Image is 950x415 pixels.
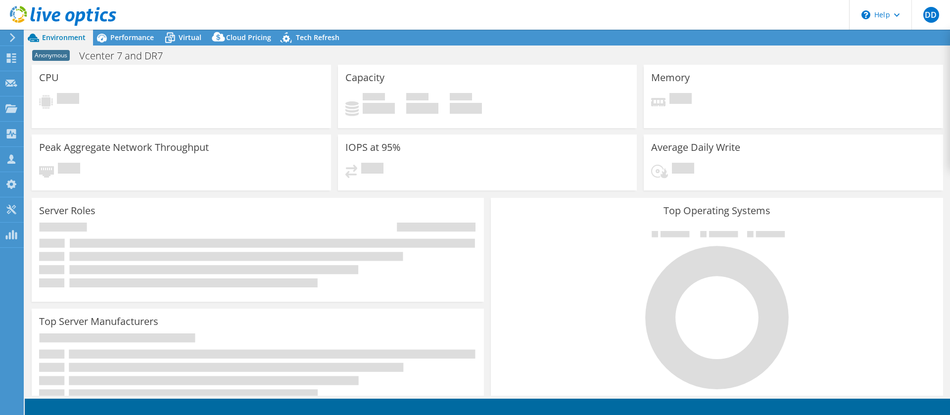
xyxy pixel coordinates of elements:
span: Tech Refresh [296,33,339,42]
h3: CPU [39,72,59,83]
span: Pending [669,93,692,106]
h3: Server Roles [39,205,95,216]
span: Anonymous [32,50,70,61]
span: Used [363,93,385,103]
h4: 0 GiB [450,103,482,114]
span: Free [406,93,428,103]
h1: Vcenter 7 and DR7 [75,50,178,61]
span: Virtual [179,33,201,42]
span: Pending [672,163,694,176]
span: Pending [58,163,80,176]
span: Pending [361,163,383,176]
span: Performance [110,33,154,42]
h3: Memory [651,72,690,83]
h3: IOPS at 95% [345,142,401,153]
svg: \n [861,10,870,19]
span: Cloud Pricing [226,33,271,42]
h3: Top Server Manufacturers [39,316,158,327]
h3: Average Daily Write [651,142,740,153]
span: Pending [57,93,79,106]
h3: Peak Aggregate Network Throughput [39,142,209,153]
h4: 0 GiB [363,103,395,114]
span: DD [923,7,939,23]
span: Environment [42,33,86,42]
h3: Capacity [345,72,384,83]
span: Total [450,93,472,103]
h4: 0 GiB [406,103,438,114]
h3: Top Operating Systems [498,205,936,216]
